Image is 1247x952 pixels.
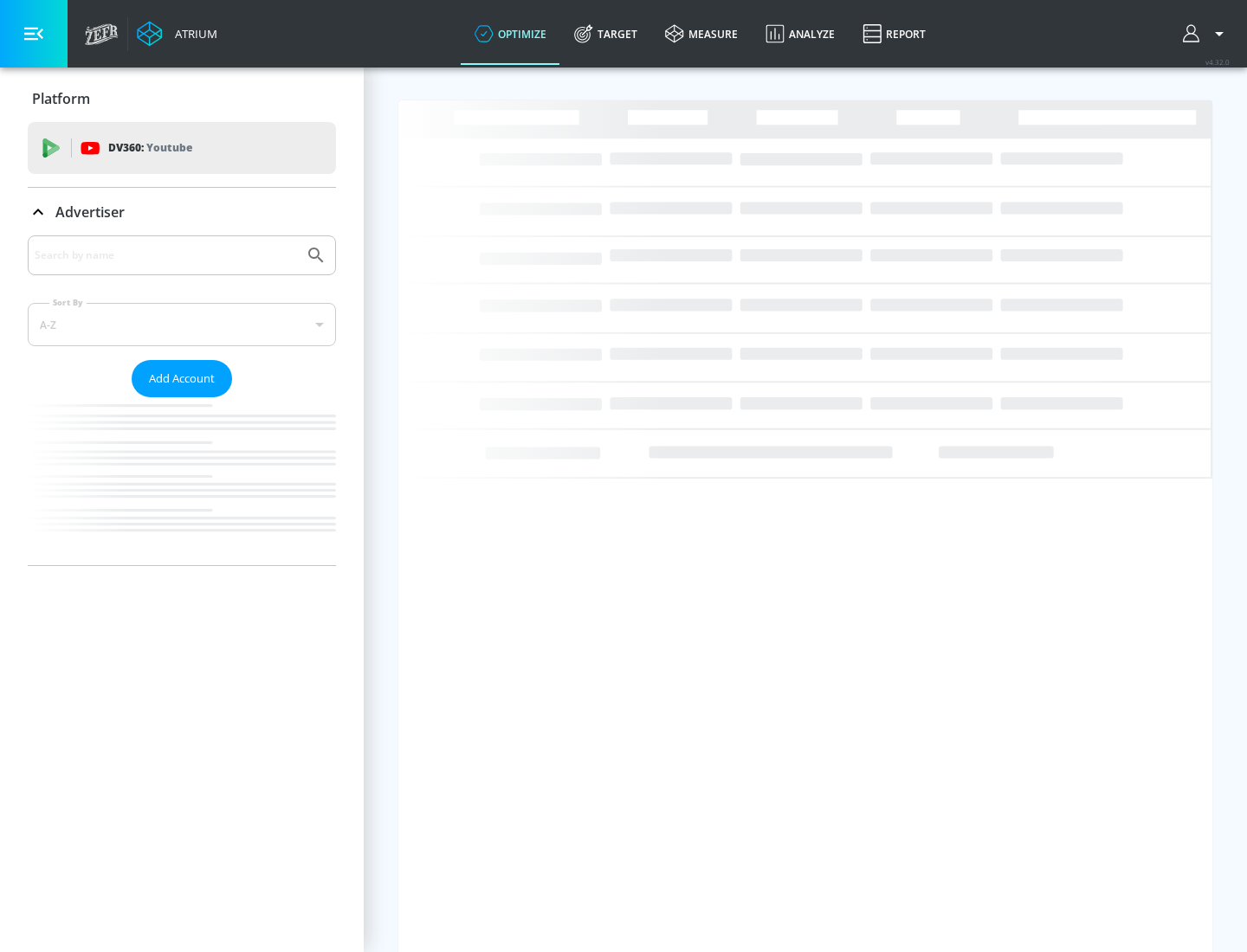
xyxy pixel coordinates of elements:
div: Advertiser [28,188,336,236]
p: Youtube [146,138,192,157]
input: Search by name [35,244,297,267]
button: Add Account [132,360,232,397]
nav: list of Advertiser [28,397,336,565]
div: Advertiser [28,235,336,565]
p: Platform [32,89,90,108]
p: Advertiser [55,203,125,222]
span: v 4.32.0 [1205,57,1230,67]
label: Sort By [49,297,87,308]
a: Report [849,3,940,65]
a: optimize [461,3,560,65]
a: Atrium [137,21,217,47]
div: A-Z [28,303,336,346]
div: Platform [28,74,336,123]
div: DV360: Youtube [28,122,336,174]
a: Target [560,3,651,65]
span: Add Account [149,369,215,389]
p: DV360: [108,138,192,158]
a: Analyze [752,3,849,65]
div: Atrium [168,26,217,42]
a: measure [651,3,752,65]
